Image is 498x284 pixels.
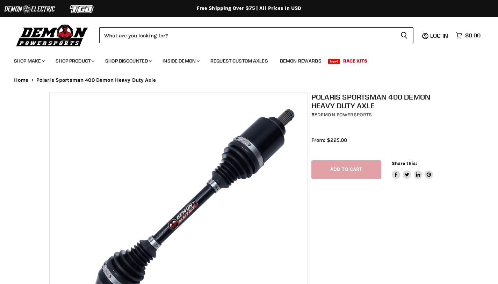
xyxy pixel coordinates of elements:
a: Demon Rewards [275,54,327,68]
span: From: $225.00 [311,137,347,143]
h1: Polaris Sportsman 400 Demon Heavy Duty Axle [311,93,453,110]
a: Shop Product [50,54,99,68]
img: Demon Powersports [14,23,91,48]
a: Shop Make [9,54,49,68]
a: Race Kits [338,54,373,68]
a: $0.00 [452,30,484,41]
a: Home [14,77,29,83]
div: by [311,111,453,119]
button: Search [395,27,413,43]
input: Search [99,27,395,43]
span: Log in [430,32,448,39]
a: Log in [427,32,452,39]
img: Demon Electric Logo 2 [3,2,56,16]
aside: Share this: [392,160,433,179]
img: TGB Logo 2 [56,2,108,16]
span: Polaris Sportsman 400 Demon Heavy Duty Axle [36,77,156,83]
a: Shop Discounted [100,54,156,68]
span: $0.00 [465,32,481,39]
a: Request Custom Axles [205,54,273,68]
form: Product [99,27,413,43]
a: Inside Demon [157,54,204,68]
a: Demon Powersports [317,112,372,118]
span: Share this: [392,161,417,166]
ul: Main menu [9,51,479,68]
span: New! [328,59,340,64]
